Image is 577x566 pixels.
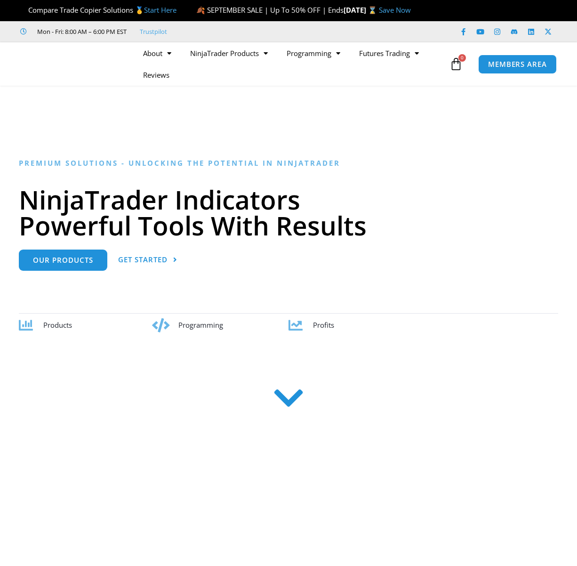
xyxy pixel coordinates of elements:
a: Reviews [134,64,179,86]
span: Get Started [118,256,168,263]
strong: [DATE] ⌛ [344,5,379,15]
h1: NinjaTrader Indicators Powerful Tools With Results [19,186,558,238]
span: Mon - Fri: 8:00 AM – 6:00 PM EST [35,26,127,37]
a: Save Now [379,5,411,15]
a: MEMBERS AREA [478,55,557,74]
img: 🏆 [21,7,28,14]
span: Our Products [33,257,93,264]
a: Futures Trading [350,42,428,64]
img: LogoAI | Affordable Indicators – NinjaTrader [19,47,120,81]
a: Programming [277,42,350,64]
span: Profits [313,320,334,330]
span: Programming [178,320,223,330]
nav: Menu [134,42,448,86]
span: 0 [458,54,466,62]
span: MEMBERS AREA [488,61,547,68]
a: Get Started [118,250,177,271]
span: 🍂 SEPTEMBER SALE | Up To 50% OFF | Ends [196,5,344,15]
a: Trustpilot [140,26,167,37]
a: Start Here [144,5,176,15]
a: About [134,42,181,64]
h6: Premium Solutions - Unlocking the Potential in NinjaTrader [19,159,558,168]
a: Our Products [19,250,107,271]
a: NinjaTrader Products [181,42,277,64]
span: Compare Trade Copier Solutions 🥇 [20,5,176,15]
span: Products [43,320,72,330]
a: 0 [435,50,477,78]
